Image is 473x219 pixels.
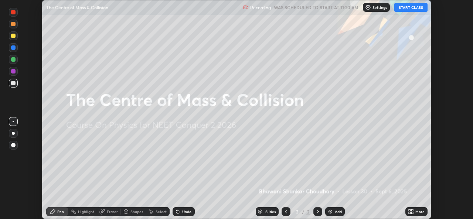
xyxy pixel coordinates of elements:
p: The Centre of Mass & Collision [46,4,108,10]
div: Select [156,210,167,213]
div: Eraser [107,210,118,213]
img: recording.375f2c34.svg [243,4,249,10]
div: Highlight [78,210,94,213]
div: Add [335,210,342,213]
img: class-settings-icons [365,4,371,10]
div: 2 [306,208,310,215]
p: Settings [372,6,387,9]
div: Pen [57,210,64,213]
img: add-slide-button [327,209,333,215]
div: Shapes [130,210,143,213]
p: Recording [250,5,271,10]
button: START CLASS [394,3,428,12]
div: 2 [293,209,301,214]
div: More [415,210,425,213]
div: Undo [182,210,191,213]
div: / [302,209,304,214]
h5: WAS SCHEDULED TO START AT 11:20 AM [274,4,358,11]
div: Slides [265,210,276,213]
